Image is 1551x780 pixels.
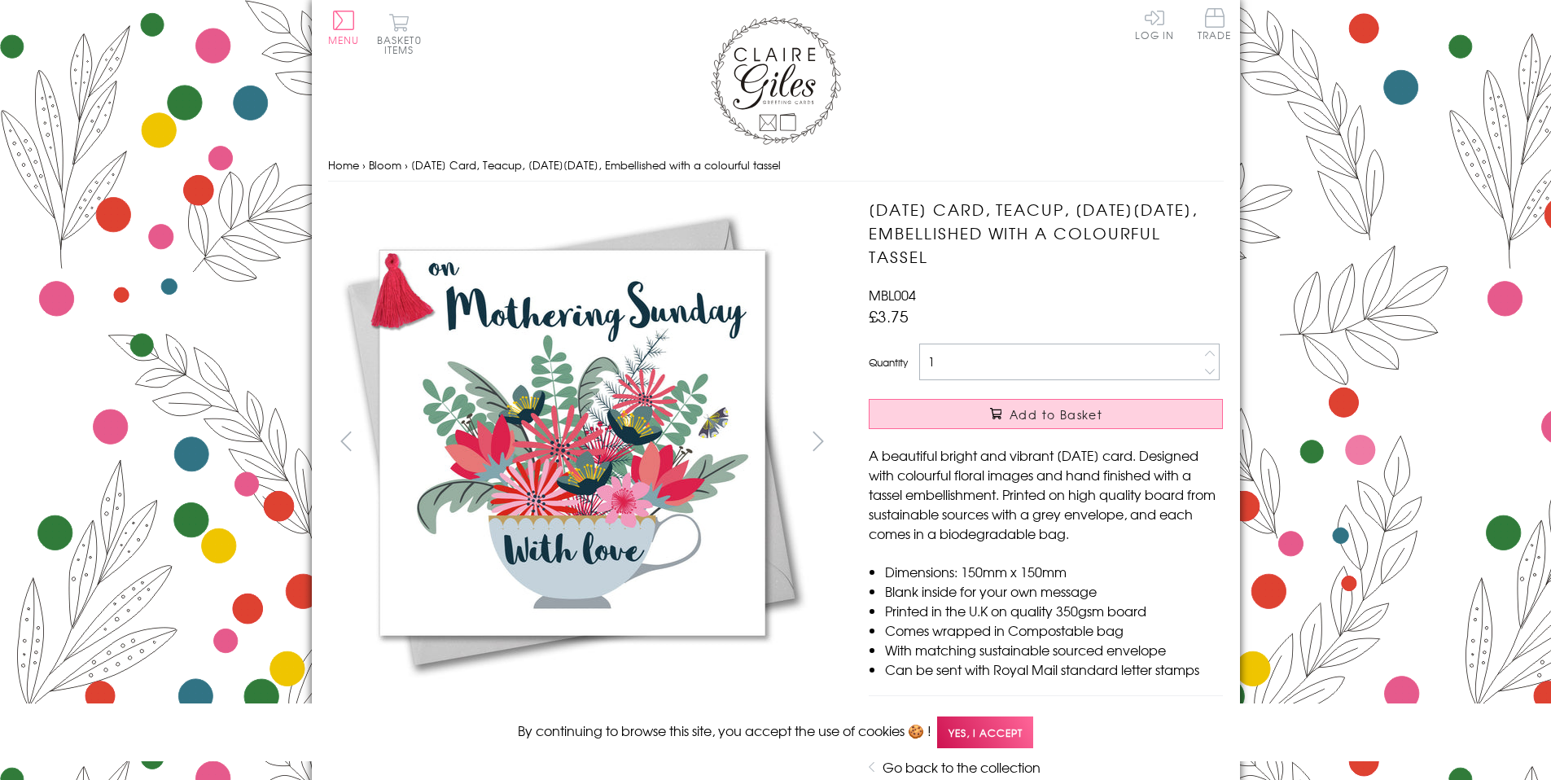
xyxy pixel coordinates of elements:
[869,285,916,305] span: MBL004
[405,157,408,173] span: ›
[885,659,1223,679] li: Can be sent with Royal Mail standard letter stamps
[328,33,360,47] span: Menu
[869,445,1223,543] p: A beautiful bright and vibrant [DATE] card. Designed with colourful floral images and hand finish...
[836,198,1325,686] img: Mother's Day Card, Teacup, Mothering Sunday, Embellished with a colourful tassel
[937,716,1033,748] span: Yes, I accept
[885,640,1223,659] li: With matching sustainable sourced envelope
[869,305,909,327] span: £3.75
[885,562,1223,581] li: Dimensions: 150mm x 150mm
[885,601,1223,620] li: Printed in the U.K on quality 350gsm board
[362,157,366,173] span: ›
[377,13,422,55] button: Basket0 items
[869,399,1223,429] button: Add to Basket
[869,198,1223,268] h1: [DATE] Card, Teacup, [DATE][DATE], Embellished with a colourful tassel
[328,423,365,459] button: prev
[1198,8,1232,40] span: Trade
[1198,8,1232,43] a: Trade
[869,355,908,370] label: Quantity
[883,757,1041,777] a: Go back to the collection
[800,423,836,459] button: next
[411,157,781,173] span: [DATE] Card, Teacup, [DATE][DATE], Embellished with a colourful tassel
[885,620,1223,640] li: Comes wrapped in Compostable bag
[327,198,816,686] img: Mother's Day Card, Teacup, Mothering Sunday, Embellished with a colourful tassel
[328,157,359,173] a: Home
[1135,8,1174,40] a: Log In
[328,149,1224,182] nav: breadcrumbs
[328,11,360,45] button: Menu
[384,33,422,57] span: 0 items
[885,581,1223,601] li: Blank inside for your own message
[1010,406,1102,423] span: Add to Basket
[369,157,401,173] a: Bloom
[711,16,841,145] img: Claire Giles Greetings Cards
